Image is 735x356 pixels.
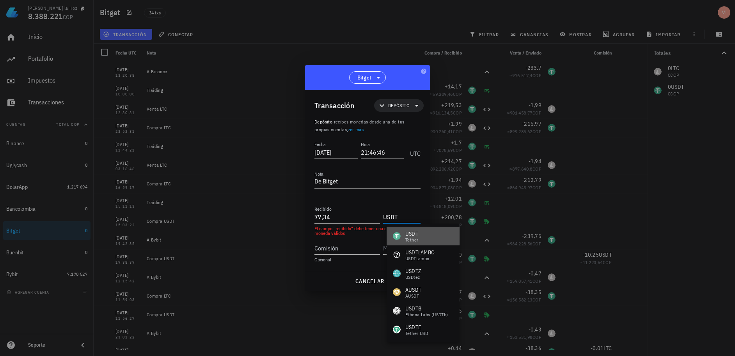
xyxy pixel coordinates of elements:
div: USDTZ-icon [393,270,401,277]
p: : [314,118,421,134]
span: Bitget [357,74,372,81]
div: AUSDT [405,286,421,294]
div: USDtez [405,275,421,280]
div: USDTLAMBO [405,248,435,256]
label: Fecha [314,141,326,147]
div: USDT [405,230,418,238]
div: Tether USD [405,331,428,336]
span: Depósito [388,102,410,109]
div: USDTLambo [405,256,435,261]
div: Transacción [314,99,355,112]
label: Hora [361,141,370,147]
div: El campo "recibido" debe tener una cantidad y moneda válidos [314,226,421,236]
input: Moneda [383,242,419,254]
div: Tether [405,238,418,242]
div: Ethena Labs (USDTb) [405,312,448,317]
button: cancelar [352,274,387,288]
span: cancelar [355,278,384,285]
div: AUSDT-icon [393,288,401,296]
div: USDT-icon [393,232,401,240]
div: USDTE-icon [393,326,401,333]
div: aUSDT [405,294,421,298]
div: USDTB [405,305,448,312]
div: USDTZ [405,267,421,275]
label: Nota [314,171,323,177]
span: recibes monedas desde una de tus propias cuentas, . [314,119,404,132]
div: Opcional [314,257,421,262]
span: Depósito [314,119,332,125]
label: Recibido [314,206,332,212]
a: ver más [348,127,364,132]
input: Moneda [383,211,419,223]
div: UTC [407,141,421,161]
div: USDTB-icon [393,307,401,315]
div: USDTE [405,323,428,331]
